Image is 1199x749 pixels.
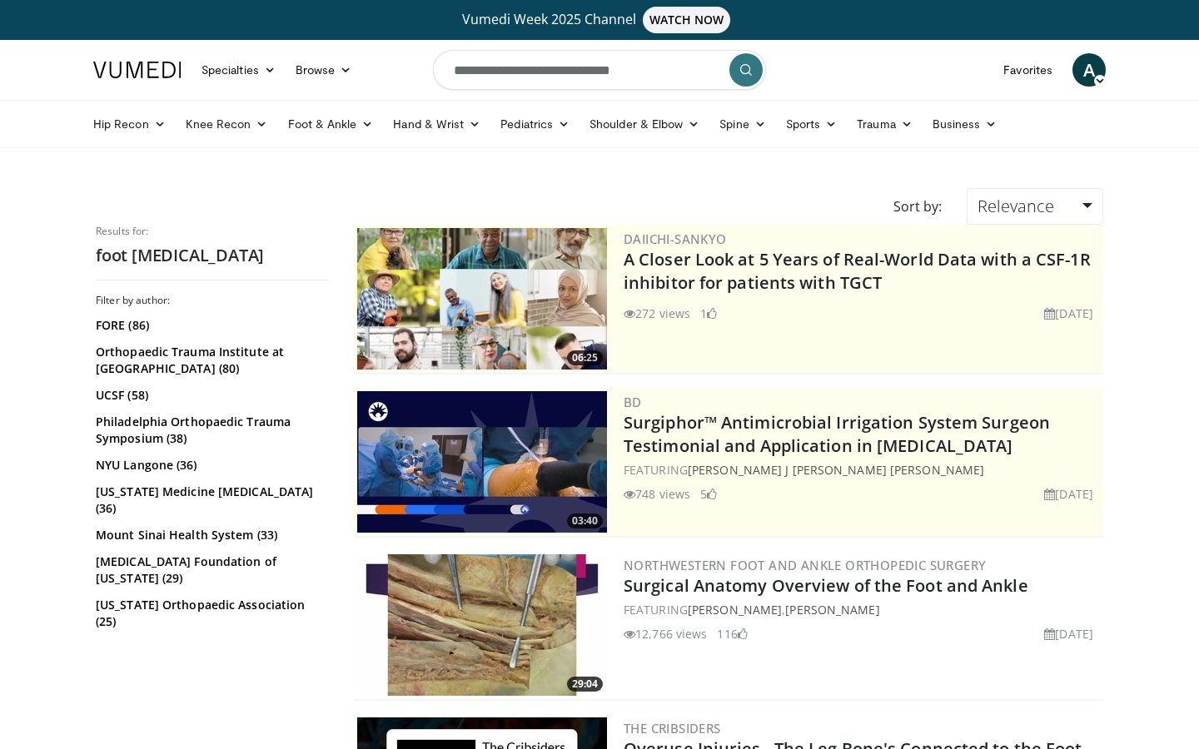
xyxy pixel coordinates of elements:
[433,50,766,90] input: Search topics, interventions
[688,462,984,478] a: [PERSON_NAME] J [PERSON_NAME] [PERSON_NAME]
[278,107,384,141] a: Foot & Ankle
[96,317,325,334] a: FORE (86)
[96,245,329,266] h2: foot [MEDICAL_DATA]
[96,553,325,587] a: [MEDICAL_DATA] Foundation of [US_STATE] (29)
[192,53,286,87] a: Specialties
[1044,305,1093,322] li: [DATE]
[1044,485,1093,503] li: [DATE]
[1044,625,1093,642] li: [DATE]
[96,484,325,517] a: [US_STATE] Medicine [MEDICAL_DATA] (36)
[96,344,325,377] a: Orthopaedic Trauma Institute at [GEOGRAPHIC_DATA] (80)
[357,554,607,696] img: 938aaba1-a3f5-4d34-8f26-22b80dc3addc.300x170_q85_crop-smart_upscale.jpg
[624,574,1028,597] a: Surgical Anatomy Overview of the Foot and Ankle
[624,461,1100,479] div: FEATURING
[785,602,879,618] a: [PERSON_NAME]
[96,294,329,307] h3: Filter by author:
[624,601,1100,618] div: FEATURING ,
[176,107,278,141] a: Knee Recon
[624,720,721,737] a: The Cribsiders
[96,597,325,630] a: [US_STATE] Orthopaedic Association (25)
[96,527,325,543] a: Mount Sinai Health System (33)
[776,107,848,141] a: Sports
[978,195,1054,217] span: Relevance
[96,387,325,404] a: UCSF (58)
[624,411,1050,457] a: Surgiphor™ Antimicrobial Irrigation System Surgeon Testimonial and Application in [MEDICAL_DATA]
[567,350,603,365] span: 06:25
[923,107,1007,141] a: Business
[624,394,642,410] a: BD
[96,7,1103,33] a: Vumedi Week 2025 ChannelWATCH NOW
[357,391,607,533] a: 03:40
[83,107,176,141] a: Hip Recon
[490,107,580,141] a: Pediatrics
[286,53,362,87] a: Browse
[624,485,690,503] li: 748 views
[700,485,717,503] li: 5
[700,305,717,322] li: 1
[96,225,329,238] p: Results for:
[580,107,709,141] a: Shoulder & Elbow
[96,457,325,474] a: NYU Langone (36)
[624,231,727,247] a: Daiichi-Sankyo
[357,228,607,370] a: 06:25
[624,248,1091,294] a: A Closer Look at 5 Years of Real-World Data with a CSF-1R inhibitor for patients with TGCT
[567,513,603,528] span: 03:40
[847,107,923,141] a: Trauma
[357,391,607,533] img: 70422da6-974a-44ac-bf9d-78c82a89d891.300x170_q85_crop-smart_upscale.jpg
[881,188,954,225] div: Sort by:
[993,53,1062,87] a: Favorites
[643,7,731,33] span: WATCH NOW
[357,228,607,370] img: 93c22cae-14d1-47f0-9e4a-a244e824b022.png.300x170_q85_crop-smart_upscale.jpg
[717,625,747,642] li: 116
[96,414,325,447] a: Philadelphia Orthopaedic Trauma Symposium (38)
[624,557,986,573] a: Northwestern Foot and Ankle Orthopedic Surgery
[688,602,782,618] a: [PERSON_NAME]
[357,554,607,696] a: 29:04
[383,107,490,141] a: Hand & Wrist
[1072,53,1106,87] a: A
[93,62,182,78] img: VuMedi Logo
[967,188,1103,225] a: Relevance
[567,677,603,692] span: 29:04
[709,107,775,141] a: Spine
[624,305,690,322] li: 272 views
[624,625,707,642] li: 12,766 views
